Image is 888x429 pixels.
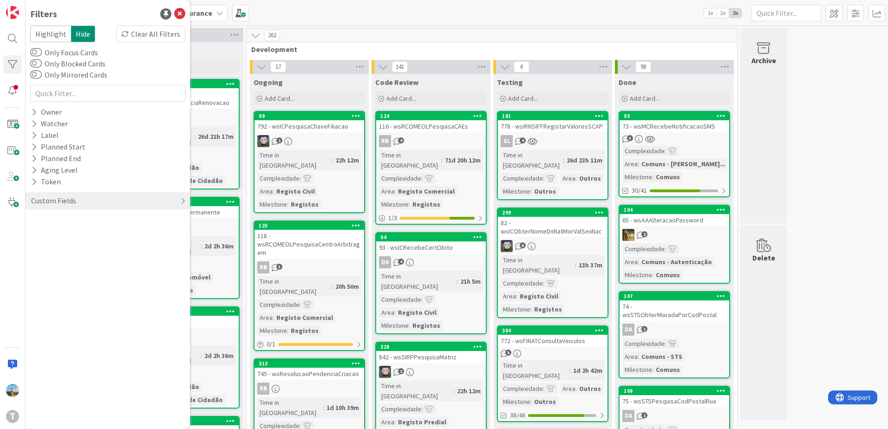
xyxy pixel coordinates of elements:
div: Milestone [257,199,287,209]
div: Area [379,186,394,196]
div: 2d 2h 36m [202,241,236,251]
a: 10465 - wsAAAlteracaoPasswordJCComplexidade:Area:Comuns - AutenticaçãoMilestone:Comuns [619,205,730,284]
div: 2d 2h 36m [202,351,236,361]
div: Time in [GEOGRAPHIC_DATA] [257,276,332,297]
div: 107 [620,292,729,300]
a: 125118 - wsRCOMEOLPesquisaCentroArbitragemRBTime in [GEOGRAPHIC_DATA]:20h 50mComplexidade:Area:Re... [254,221,365,351]
div: Area [560,173,575,183]
div: Owner [30,106,63,118]
span: : [287,325,288,336]
div: 1d 10h 39m [324,403,361,413]
a: 181778 - wsIRNSIFFRegistarValoresSCAPSLTime in [GEOGRAPHIC_DATA]:26d 23h 11mComplexidade:Area:Out... [497,111,608,200]
div: Milestone [379,199,409,209]
span: 2 [398,368,404,374]
div: Planned End [30,153,82,164]
div: Label [30,130,59,141]
span: 17 [270,61,286,72]
div: Comuns - STS [639,351,685,362]
div: RB [379,135,391,147]
div: DA [376,256,486,268]
div: Area [379,417,394,427]
label: Only Mirrored Cards [30,69,107,80]
div: DA [620,324,729,336]
span: 0 / 1 [267,339,275,349]
div: 299 [498,208,607,217]
span: 4 [398,137,404,143]
span: : [665,146,666,156]
a: 99792 - wsICPesquisaChaveFiliacaoLSTime in [GEOGRAPHIC_DATA]:22h 12mComplexidade:Area:Registo Civ... [254,111,365,213]
div: 99 [259,113,364,119]
div: Custom Fields [30,195,77,207]
span: : [638,159,639,169]
span: : [575,173,577,183]
span: : [421,173,423,183]
span: 2 [641,231,647,237]
div: 384 [502,327,607,334]
div: Delete [752,252,775,263]
div: 118 - wsRCOMEOLPesquisaCentroArbitragem [255,230,364,259]
div: Milestone [501,186,530,196]
span: : [300,173,301,183]
div: Time in [GEOGRAPHIC_DATA] [257,150,332,170]
div: Milestone [622,364,652,375]
span: Done [619,78,636,87]
div: 792 - wsICPesquisaChaveFiliacao [255,120,364,132]
span: : [394,307,396,318]
span: 38/46 [510,410,525,420]
div: 842 - wsSIRPPesquisaMatriz [376,351,486,363]
div: Milestone [379,320,409,331]
span: : [569,365,571,376]
div: 108 [620,387,729,395]
a: 9373 - wsMCRecebeNotificacaoSMSComplexidade:Area:Comuns - [PERSON_NAME]...Milestone:Comuns30/41 [619,111,730,197]
span: Add Card... [508,94,538,103]
span: 6 [514,61,529,72]
span: : [441,155,443,165]
div: 299 [502,209,607,216]
div: Token [30,176,62,188]
span: : [273,186,274,196]
div: Complexidade [257,299,300,310]
div: DA [622,324,634,336]
span: : [332,281,333,292]
div: Comuns [653,270,682,280]
span: 3x [729,8,742,18]
div: Outros [532,186,558,196]
span: 1x [704,8,717,18]
div: Time in [GEOGRAPHIC_DATA] [379,271,457,292]
span: : [332,155,333,165]
div: 29982 - wsICObterNomeDnNatMorValSexNac [498,208,607,237]
span: Testing [497,78,523,87]
div: 26d 23h 11m [564,155,605,165]
div: Time in [GEOGRAPHIC_DATA] [379,150,441,170]
button: Only Focus Cards [30,48,42,57]
input: Quick Filter... [751,5,821,21]
span: : [563,155,564,165]
span: : [530,304,532,314]
div: Registos [288,199,321,209]
input: Quick Filter... [30,85,185,102]
div: SL [501,135,513,147]
div: 9493 - wsICRecebeCertObito [376,233,486,253]
img: JC [622,229,634,241]
div: Time in [GEOGRAPHIC_DATA] [257,397,323,418]
div: Complexidade [501,173,543,183]
span: : [194,131,196,142]
span: : [201,351,202,361]
a: 10774 - wsSTSObterMoradaPorCodPostalDAComplexidade:Area:Comuns - STSMilestone:Comuns [619,291,730,378]
span: : [543,173,544,183]
a: 29982 - wsICObterNomeDnNatMorValSexNacLSTime in [GEOGRAPHIC_DATA]:13h 37mComplexidade:Area:Regist... [497,208,608,318]
img: LS [379,366,391,378]
div: 328 [376,343,486,351]
div: 74 - wsSTSObterMoradaPorCodPostal [620,300,729,321]
div: 745 - wsResolucaoPendenciaCriacao [255,368,364,380]
div: 125118 - wsRCOMEOLPesquisaCentroArbitragem [255,221,364,259]
span: Add Card... [386,94,416,103]
div: 22h 12m [333,155,361,165]
div: 99 [255,112,364,120]
span: : [543,278,544,288]
div: LS [376,366,486,378]
span: 3 [276,264,282,270]
div: 9373 - wsMCRecebeNotificacaoSMS [620,112,729,132]
div: SL [498,135,607,147]
div: 181 [502,113,607,119]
